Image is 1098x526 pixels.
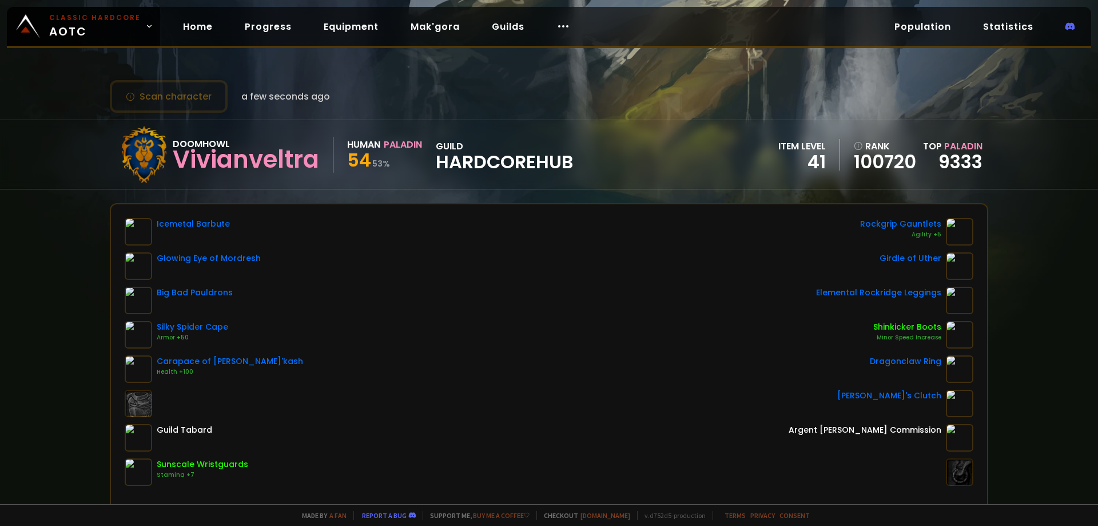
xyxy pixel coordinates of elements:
div: Armor +50 [157,333,228,342]
a: Privacy [750,511,775,520]
div: Guild Tabard [157,424,212,436]
a: [DOMAIN_NAME] [580,511,630,520]
span: a few seconds ago [241,89,330,104]
div: Rockgrip Gauntlets [860,218,941,230]
a: Mak'gora [401,15,469,38]
div: Elemental Rockridge Leggings [816,287,941,299]
span: Support me, [423,511,530,520]
a: Population [885,15,960,38]
div: guild [436,139,573,171]
img: item-10769 [125,252,152,280]
div: Shinkicker Boots [873,321,941,333]
a: Consent [779,511,810,520]
a: Equipment [315,15,388,38]
div: Argent [PERSON_NAME] Commission [789,424,941,436]
div: Girdle of Uther [880,252,941,264]
div: Vivianveltra [173,151,319,168]
a: Buy me a coffee [473,511,530,520]
div: Minor Speed Increase [873,333,941,342]
a: Home [174,15,222,38]
div: 41 [778,153,826,171]
span: Checkout [536,511,630,520]
div: Dragonclaw Ring [870,355,941,367]
span: AOTC [49,13,141,40]
img: item-10776 [125,321,152,349]
div: item level [778,139,826,153]
a: 9333 [938,149,982,175]
span: Paladin [944,140,982,153]
div: Silky Spider Cape [157,321,228,333]
div: Stamina +7 [157,470,248,480]
div: Big Bad Pauldrons [157,287,233,299]
a: Terms [725,511,746,520]
img: item-6693 [946,390,973,417]
img: item-14853 [125,458,152,486]
div: Carapace of [PERSON_NAME]'kash [157,355,303,367]
div: Sunscale Wristguards [157,458,248,470]
span: Made by [295,511,347,520]
a: 100720 [854,153,916,171]
img: item-9637 [946,321,973,349]
img: item-9476 [125,287,152,314]
div: Health +100 [157,367,303,377]
div: Icemetal Barbute [157,218,230,230]
img: item-17736 [946,218,973,246]
img: item-10710 [946,355,973,383]
a: Report a bug [362,511,407,520]
button: Scan character [110,80,228,113]
small: Classic Hardcore [49,13,141,23]
span: v. d752d5 - production [637,511,706,520]
div: Paladin [384,137,422,152]
div: rank [854,139,916,153]
a: Guilds [483,15,534,38]
span: 54 [347,147,371,173]
span: HardcoreHub [436,153,573,171]
img: item-13077 [946,252,973,280]
div: Top [923,139,982,153]
a: a fan [329,511,347,520]
div: Glowing Eye of Mordresh [157,252,261,264]
div: Agility +5 [860,230,941,239]
a: Progress [236,15,301,38]
small: 53 % [372,158,390,169]
img: item-10763 [125,218,152,246]
div: Human [347,137,380,152]
div: Doomhowl [173,137,319,151]
img: item-10775 [125,355,152,383]
img: item-12846 [946,424,973,452]
img: item-17711 [946,287,973,314]
a: Statistics [974,15,1043,38]
img: item-5976 [125,424,152,452]
div: [PERSON_NAME]'s Clutch [837,390,941,402]
a: Classic HardcoreAOTC [7,7,160,46]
